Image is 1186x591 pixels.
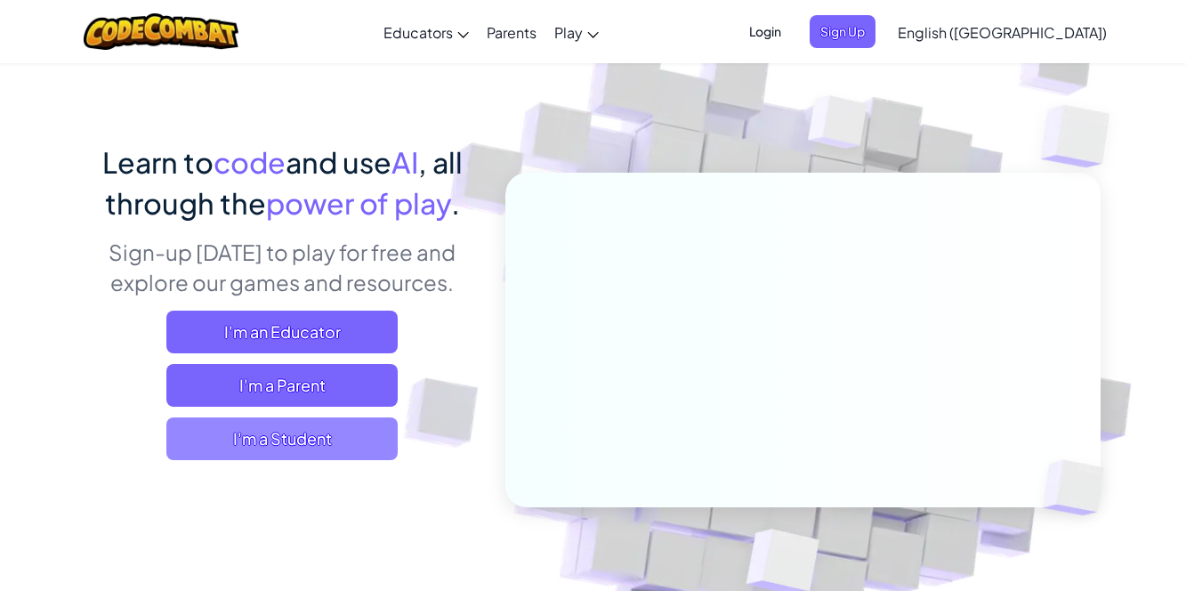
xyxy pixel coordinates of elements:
img: CodeCombat logo [84,13,239,50]
span: English ([GEOGRAPHIC_DATA]) [898,23,1107,42]
span: and use [286,144,391,180]
a: Play [545,8,608,56]
a: I'm a Parent [166,364,398,407]
span: Educators [383,23,453,42]
button: Login [738,15,792,48]
a: Parents [478,8,545,56]
button: Sign Up [810,15,875,48]
p: Sign-up [DATE] to play for free and explore our games and resources. [86,237,479,297]
button: I'm a Student [166,417,398,460]
span: power of play [266,185,451,221]
a: Educators [375,8,478,56]
span: Play [554,23,583,42]
span: Learn to [102,144,214,180]
img: Overlap cubes [774,61,902,193]
img: Overlap cubes [1013,423,1146,553]
a: English ([GEOGRAPHIC_DATA]) [889,8,1116,56]
a: I'm an Educator [166,311,398,353]
span: . [451,185,460,221]
span: AI [391,144,418,180]
img: Overlap cubes [1005,61,1159,212]
span: code [214,144,286,180]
